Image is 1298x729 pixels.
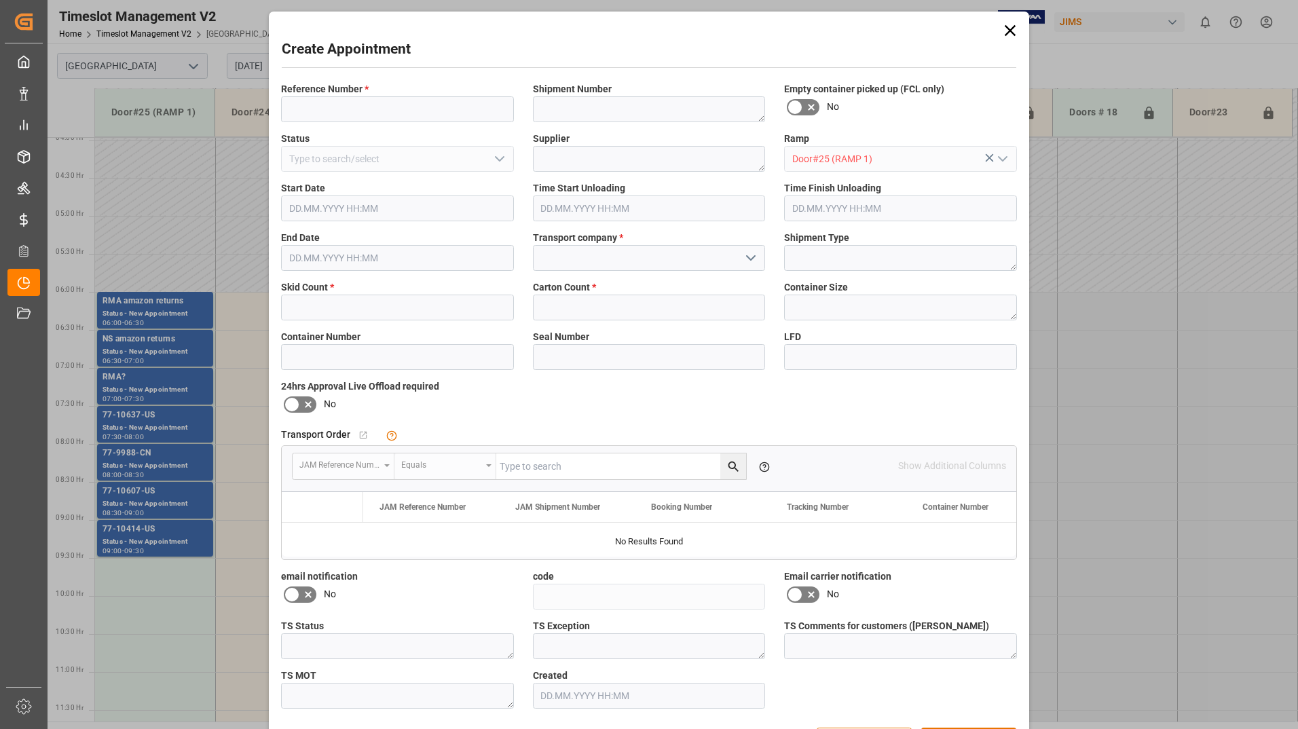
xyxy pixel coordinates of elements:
[533,669,568,683] span: Created
[496,453,746,479] input: Type to search
[281,181,325,195] span: Start Date
[784,330,801,344] span: LFD
[787,502,849,512] span: Tracking Number
[533,231,623,245] span: Transport company
[784,146,1017,172] input: Type to search/select
[651,502,712,512] span: Booking Number
[784,619,989,633] span: TS Comments for customers ([PERSON_NAME])
[784,82,944,96] span: Empty container picked up (FCL only)
[827,587,839,601] span: No
[923,502,988,512] span: Container Number
[282,39,411,60] h2: Create Appointment
[533,619,590,633] span: TS Exception
[784,569,891,584] span: Email carrier notification
[401,455,481,471] div: Equals
[293,453,394,479] button: open menu
[281,146,514,172] input: Type to search/select
[784,132,809,146] span: Ramp
[991,149,1012,170] button: open menu
[281,669,316,683] span: TS MOT
[281,330,360,344] span: Container Number
[533,569,554,584] span: code
[281,569,358,584] span: email notification
[281,280,334,295] span: Skid Count
[533,330,589,344] span: Seal Number
[784,231,849,245] span: Shipment Type
[533,181,625,195] span: Time Start Unloading
[533,683,766,709] input: DD.MM.YYYY HH:MM
[827,100,839,114] span: No
[324,397,336,411] span: No
[488,149,508,170] button: open menu
[281,619,324,633] span: TS Status
[394,453,496,479] button: open menu
[784,181,881,195] span: Time Finish Unloading
[281,245,514,271] input: DD.MM.YYYY HH:MM
[533,82,612,96] span: Shipment Number
[533,132,570,146] span: Supplier
[533,195,766,221] input: DD.MM.YYYY HH:MM
[324,587,336,601] span: No
[720,453,746,479] button: search button
[281,132,310,146] span: Status
[784,280,848,295] span: Container Size
[281,428,350,442] span: Transport Order
[533,280,596,295] span: Carton Count
[299,455,379,471] div: JAM Reference Number
[281,195,514,221] input: DD.MM.YYYY HH:MM
[784,195,1017,221] input: DD.MM.YYYY HH:MM
[281,231,320,245] span: End Date
[281,379,439,394] span: 24hrs Approval Live Offload required
[379,502,466,512] span: JAM Reference Number
[515,502,600,512] span: JAM Shipment Number
[740,248,760,269] button: open menu
[281,82,369,96] span: Reference Number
